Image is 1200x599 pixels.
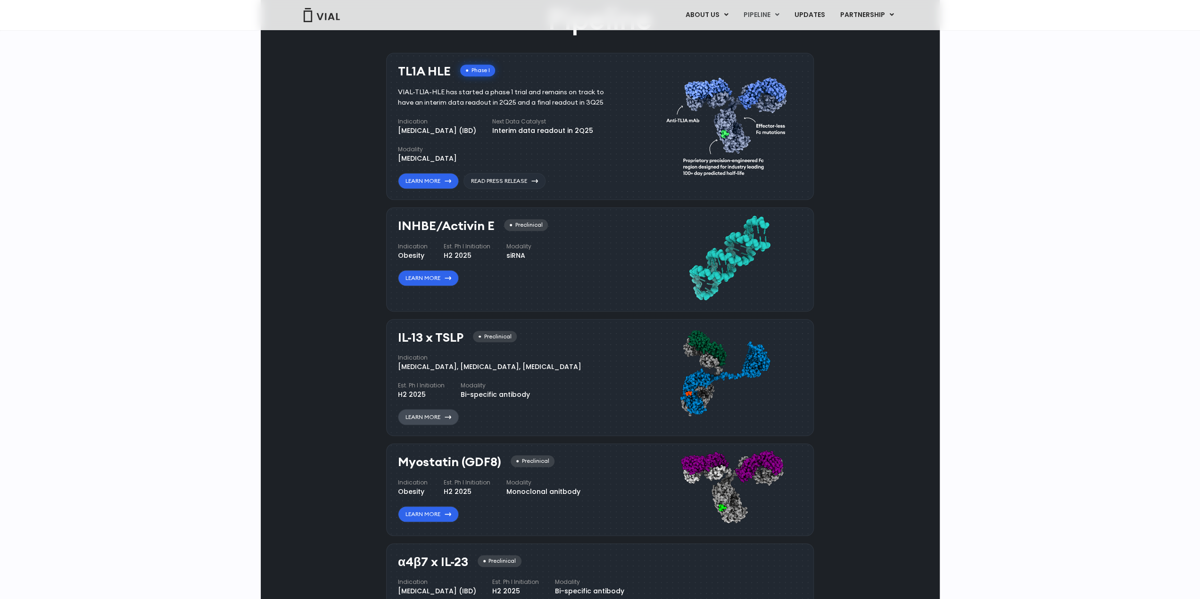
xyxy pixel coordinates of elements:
[398,251,428,261] div: Obesity
[398,154,457,164] div: [MEDICAL_DATA]
[398,455,501,469] h3: Myostatin (GDF8)
[398,390,445,400] div: H2 2025
[461,381,530,390] h4: Modality
[832,7,901,23] a: PARTNERSHIPMenu Toggle
[506,251,531,261] div: siRNA
[444,251,490,261] div: H2 2025
[555,586,624,596] div: Bi-specific antibody
[398,555,468,569] h3: α4β7 x IL-23
[398,145,457,154] h4: Modality
[398,362,581,372] div: [MEDICAL_DATA], [MEDICAL_DATA], [MEDICAL_DATA]
[398,506,459,522] a: Learn More
[492,117,593,126] h4: Next Data Catalyst
[398,87,618,108] div: VIAL-TL1A-HLE has started a phase 1 trial and remains on track to have an interim data readout in...
[398,409,459,425] a: Learn More
[492,578,539,586] h4: Est. Ph I Initiation
[506,487,580,497] div: Monoclonal anitbody
[473,331,517,343] div: Preclinical
[398,331,463,345] h3: IL-13 x TSLP
[492,126,593,136] div: Interim data readout in 2Q25
[398,487,428,497] div: Obesity
[398,65,451,78] h3: TL1A HLE
[463,173,546,189] a: Read Press Release
[398,478,428,487] h4: Indication
[398,126,476,136] div: [MEDICAL_DATA] (IBD)
[736,7,786,23] a: PIPELINEMenu Toggle
[398,117,476,126] h4: Indication
[398,219,495,233] h3: INHBE/Activin E
[506,478,580,487] h4: Modality
[398,242,428,251] h4: Indication
[398,353,581,362] h4: Indication
[506,242,531,251] h4: Modality
[398,381,445,390] h4: Est. Ph I Initiation
[478,555,521,567] div: Preclinical
[504,219,548,231] div: Preclinical
[678,7,735,23] a: ABOUT USMenu Toggle
[786,7,832,23] a: UPDATES
[444,487,490,497] div: H2 2025
[492,586,539,596] div: H2 2025
[555,578,624,586] h4: Modality
[666,60,793,189] img: TL1A antibody diagram.
[303,8,340,22] img: Vial Logo
[461,390,530,400] div: Bi-specific antibody
[398,173,459,189] a: Learn More
[460,65,495,76] div: Phase I
[398,270,459,286] a: Learn More
[398,578,476,586] h4: Indication
[444,478,490,487] h4: Est. Ph I Initiation
[444,242,490,251] h4: Est. Ph I Initiation
[398,586,476,596] div: [MEDICAL_DATA] (IBD)
[511,455,554,467] div: Preclinical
